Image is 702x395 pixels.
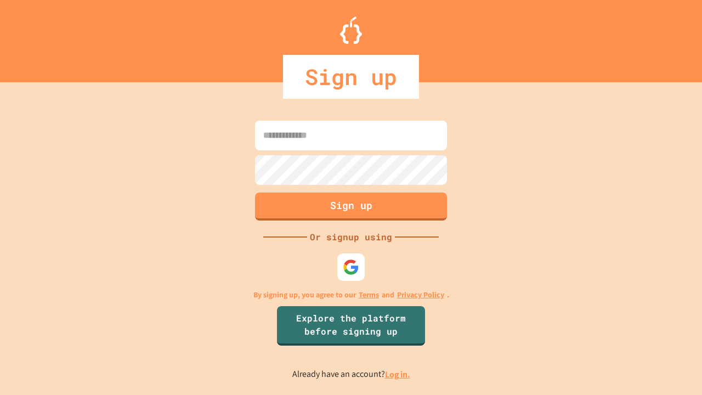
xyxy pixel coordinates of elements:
[385,369,410,380] a: Log in.
[397,289,444,301] a: Privacy Policy
[283,55,419,99] div: Sign up
[340,16,362,44] img: Logo.svg
[255,193,447,221] button: Sign up
[292,368,410,381] p: Already have an account?
[277,306,425,346] a: Explore the platform before signing up
[307,230,395,244] div: Or signup using
[343,259,359,275] img: google-icon.svg
[253,289,449,301] p: By signing up, you agree to our and .
[359,289,379,301] a: Terms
